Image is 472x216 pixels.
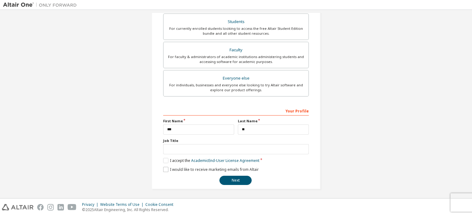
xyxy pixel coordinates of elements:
div: Website Terms of Use [100,202,145,207]
div: For currently enrolled students looking to access the free Altair Student Edition bundle and all ... [167,26,305,36]
label: Last Name [238,119,309,124]
div: Students [167,18,305,26]
div: For faculty & administrators of academic institutions administering students and accessing softwa... [167,54,305,64]
label: I would like to receive marketing emails from Altair [163,167,259,172]
img: altair_logo.svg [2,204,33,210]
div: Cookie Consent [145,202,177,207]
div: For individuals, businesses and everyone else looking to try Altair software and explore our prod... [167,83,305,92]
img: instagram.svg [47,204,54,210]
img: youtube.svg [68,204,77,210]
button: Next [219,176,252,185]
label: I accept the [163,158,259,163]
div: Your Profile [163,106,309,116]
label: Job Title [163,138,309,143]
a: Academic End-User License Agreement [191,158,259,163]
label: First Name [163,119,234,124]
div: Everyone else [167,74,305,83]
div: Privacy [82,202,100,207]
img: linkedin.svg [57,204,64,210]
img: Altair One [3,2,80,8]
p: © 2025 Altair Engineering, Inc. All Rights Reserved. [82,207,177,212]
img: facebook.svg [37,204,44,210]
div: Faculty [167,46,305,54]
